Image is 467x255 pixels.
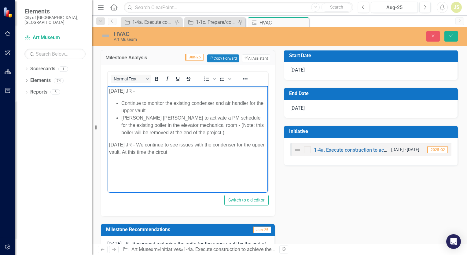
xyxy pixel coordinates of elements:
[50,90,60,95] div: 5
[314,147,458,153] a: 1-4a. Execute construction to achieve the building transformation.
[391,147,419,153] small: [DATE] - [DATE]
[183,75,194,83] button: Strikethrough
[101,31,111,41] img: Not Defined
[183,246,325,252] a: 1-4a. Execute construction to achieve the building transformation.
[330,5,343,9] span: Search
[196,18,236,26] div: 1-1c. Prepare/continue improvements to the off-site location for Museum operations and programs.
[160,246,181,252] a: Initiatives
[427,146,448,153] span: 2025-Q2
[321,3,352,12] button: Search
[290,67,305,73] span: [DATE]
[58,66,68,72] div: 1
[54,78,64,83] div: 74
[289,91,455,96] h3: End Date
[162,75,172,83] button: Italic
[207,54,239,62] button: Copy Forward
[3,7,14,18] img: ClearPoint Strategy
[24,49,86,59] input: Search Below...
[108,86,268,193] iframe: Rich Text Area
[106,227,234,232] h3: Milestone Recommendations
[259,19,307,27] div: HVAC
[30,65,55,72] a: Scorecards
[132,18,173,26] div: 1-4a. Execute construction to achieve the building transformation.
[373,4,416,11] div: Aug-25
[240,75,250,83] button: Reveal or hide additional toolbar items
[131,246,158,252] a: Art Museum
[253,227,271,233] span: Jun-25
[124,2,353,13] input: Search ClearPoint...
[30,77,51,84] a: Elements
[451,2,462,13] button: JS
[446,234,461,249] div: Open Intercom Messenger
[289,129,455,134] h3: Initiative
[217,75,232,83] div: Numbered list
[114,31,298,37] div: HVAC
[186,18,236,26] a: 1-1c. Prepare/continue improvements to the off-site location for Museum operations and programs.
[242,54,270,62] button: AI Assistant
[201,75,217,83] div: Bullet list
[114,37,298,42] div: Art Museum
[151,75,162,83] button: Bold
[122,18,173,26] a: 1-4a. Execute construction to achieve the building transformation.
[24,34,86,41] a: Art Museum
[290,105,305,111] span: [DATE]
[105,55,160,61] h3: Milestone Analysis
[107,241,268,255] p: [DATE] JR - Recomend replacing the units for the upper vault by the end of the project.
[173,75,183,83] button: Underline
[123,246,275,253] div: » » »
[289,53,455,58] h3: Start Date
[224,195,269,205] button: Switch to old editor
[30,89,47,96] a: Reports
[114,76,144,81] span: Normal Text
[371,2,418,13] button: Aug-25
[24,8,86,15] span: Elements
[294,146,301,153] img: Not Defined
[185,54,204,61] span: Jun-25
[111,75,151,83] button: Block Normal Text
[24,15,86,25] small: City of [GEOGRAPHIC_DATA], [GEOGRAPHIC_DATA]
